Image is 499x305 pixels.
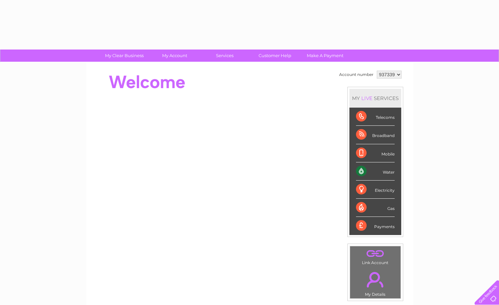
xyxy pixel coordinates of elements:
a: Customer Help [248,50,302,62]
td: Link Account [350,246,401,267]
a: Services [197,50,252,62]
td: My Details [350,266,401,299]
div: Payments [356,217,395,235]
div: Electricity [356,181,395,199]
div: Mobile [356,144,395,162]
div: MY SERVICES [349,89,401,108]
a: My Account [147,50,202,62]
a: Make A Payment [298,50,352,62]
div: LIVE [360,95,374,101]
a: . [352,248,399,259]
div: Water [356,162,395,181]
a: . [352,268,399,291]
td: Account number [338,69,375,80]
a: My Clear Business [97,50,152,62]
div: Gas [356,199,395,217]
div: Broadband [356,126,395,144]
div: Telecoms [356,108,395,126]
